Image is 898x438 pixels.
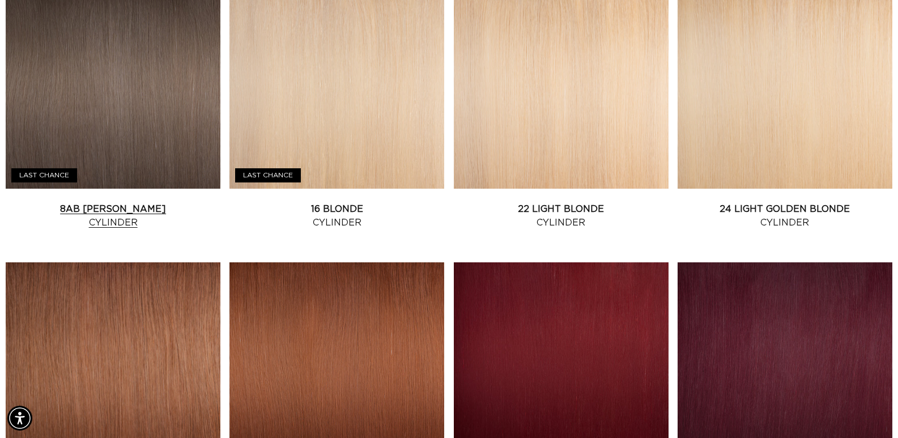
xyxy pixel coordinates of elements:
[7,406,32,431] div: Accessibility Menu
[454,202,669,229] a: 22 Light Blonde Cylinder
[6,202,220,229] a: 8AB [PERSON_NAME] Cylinder
[841,384,898,438] iframe: Chat Widget
[229,202,444,229] a: 16 Blonde Cylinder
[678,202,892,229] a: 24 Light Golden Blonde Cylinder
